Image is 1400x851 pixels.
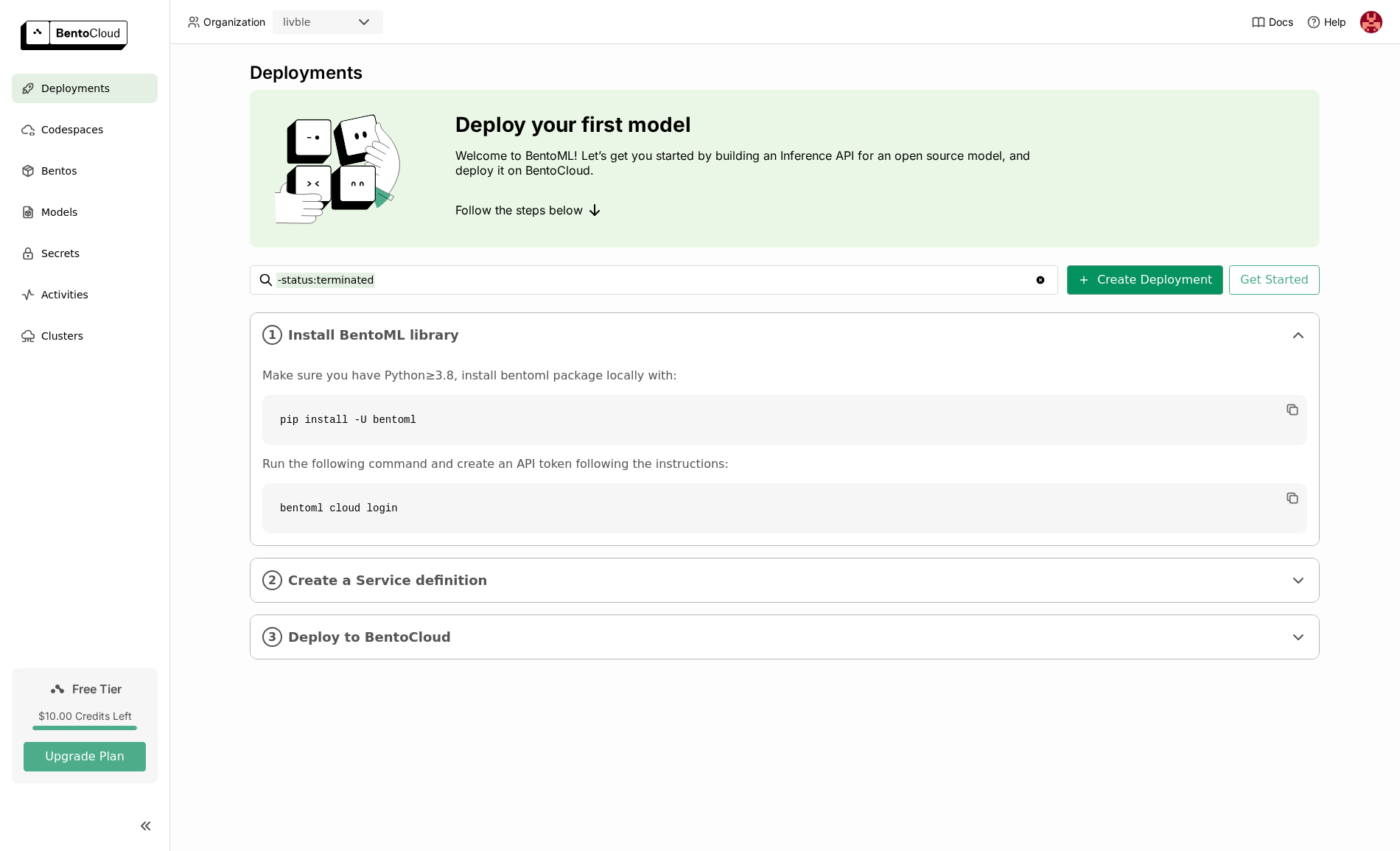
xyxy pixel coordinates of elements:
input: Selected livble. [312,15,313,30]
a: Secrets [12,239,158,268]
a: Clusters [12,321,158,351]
span: Models [41,203,77,221]
span: Bentos [41,162,77,180]
span: Clusters [41,327,83,345]
img: logo [21,21,127,50]
a: Free Tier$10.00 Credits LeftUpgrade Plan [12,668,158,783]
div: $10.00 Credits Left [24,710,146,723]
span: Secrets [41,245,80,262]
button: Upgrade Plan [24,742,146,771]
span: Docs [1269,15,1293,29]
a: Activities [12,280,158,309]
a: Codespaces [12,115,158,144]
span: Organization [203,15,265,29]
div: Help [1306,15,1346,29]
span: Activities [41,286,88,304]
span: Free Tier [72,682,122,696]
span: Deployments [41,80,110,97]
a: Bentos [12,156,158,186]
img: Uri Vinetz [1360,11,1382,33]
span: Help [1324,15,1346,29]
span: Codespaces [41,121,103,139]
a: Deployments [12,74,158,103]
div: livble [283,15,310,29]
a: Docs [1251,15,1293,29]
a: Models [12,197,158,227]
